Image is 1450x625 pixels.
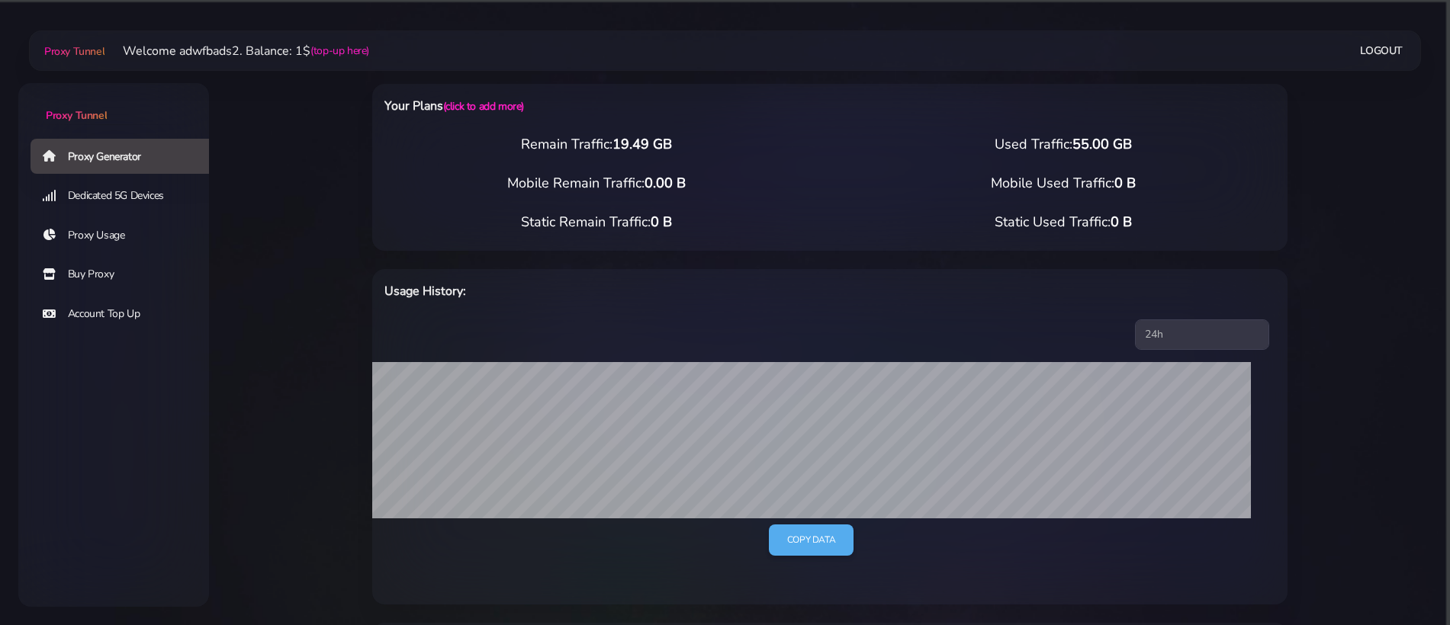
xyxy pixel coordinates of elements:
[651,213,672,231] span: 0 B
[645,174,686,192] span: 0.00 B
[830,134,1297,155] div: Used Traffic:
[1111,213,1132,231] span: 0 B
[830,173,1297,194] div: Mobile Used Traffic:
[104,42,369,60] li: Welcome adwfbads2. Balance: 1$
[31,218,221,253] a: Proxy Usage
[1114,174,1136,192] span: 0 B
[31,296,221,332] a: Account Top Up
[443,99,524,114] a: (click to add more)
[1225,376,1431,606] iframe: Webchat Widget
[612,135,672,153] span: 19.49 GB
[1072,135,1132,153] span: 55.00 GB
[363,173,830,194] div: Mobile Remain Traffic:
[830,212,1297,232] div: Static Used Traffic:
[46,108,107,123] span: Proxy Tunnel
[384,96,896,116] h6: Your Plans
[41,39,104,63] a: Proxy Tunnel
[363,134,830,155] div: Remain Traffic:
[363,212,830,232] div: Static Remain Traffic:
[31,257,221,292] a: Buy Proxy
[384,281,896,301] h6: Usage History:
[31,178,221,213] a: Dedicated 5G Devices
[310,43,369,59] a: (top-up here)
[18,83,209,123] a: Proxy Tunnel
[31,139,221,174] a: Proxy Generator
[769,524,854,556] a: Copy data
[44,44,104,59] span: Proxy Tunnel
[1360,37,1403,65] a: Logout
